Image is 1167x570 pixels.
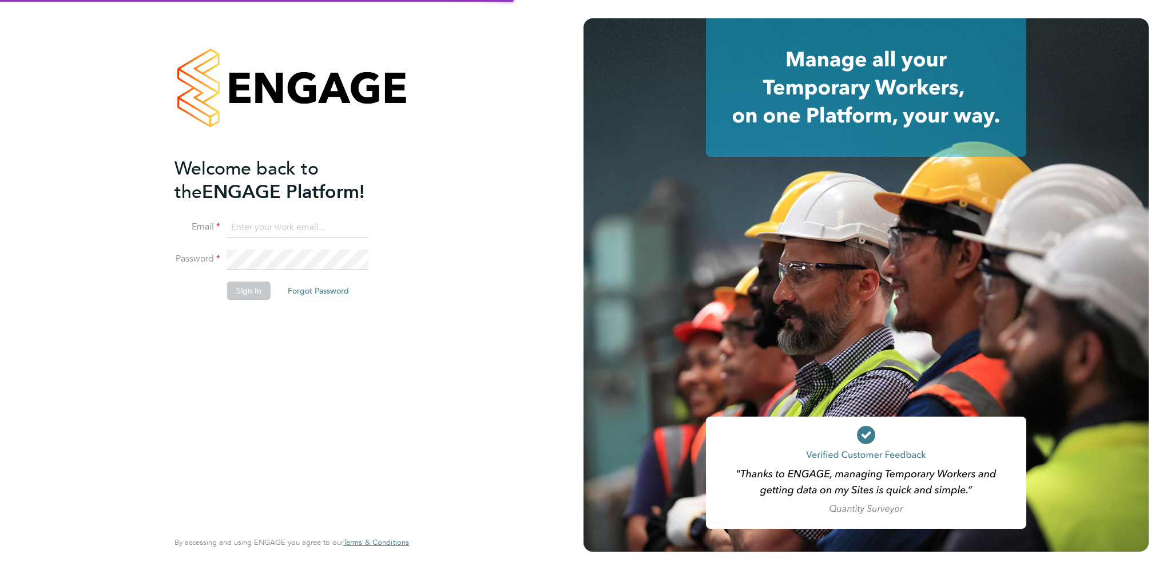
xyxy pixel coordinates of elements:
[279,282,358,300] button: Forgot Password
[174,537,409,547] span: By accessing and using ENGAGE you agree to our
[174,221,220,233] label: Email
[227,217,368,238] input: Enter your work email...
[227,282,271,300] button: Sign In
[174,253,220,265] label: Password
[174,157,319,203] span: Welcome back to the
[343,537,409,547] span: Terms & Conditions
[343,538,409,547] a: Terms & Conditions
[174,157,398,204] h2: ENGAGE Platform!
